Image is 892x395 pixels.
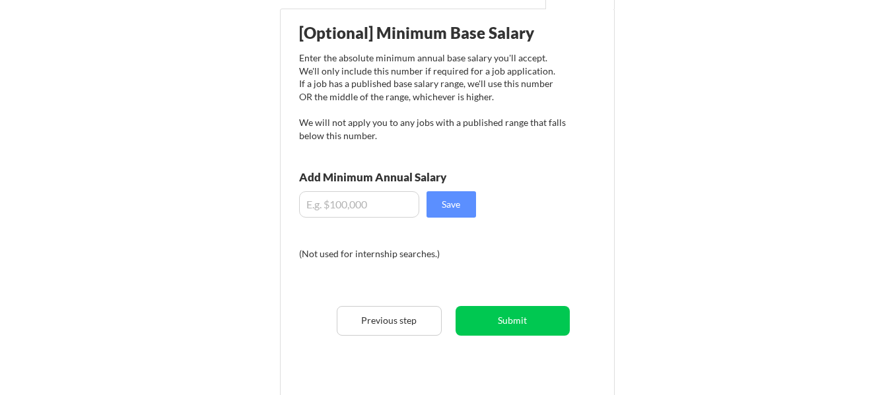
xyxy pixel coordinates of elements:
[299,247,478,260] div: (Not used for internship searches.)
[456,306,570,336] button: Submit
[299,171,505,183] div: Add Minimum Annual Salary
[299,191,419,218] input: E.g. $100,000
[427,191,476,218] button: Save
[299,51,566,142] div: Enter the absolute minimum annual base salary you'll accept. We'll only include this number if re...
[337,306,442,336] button: Previous step
[299,25,566,41] div: [Optional] Minimum Base Salary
